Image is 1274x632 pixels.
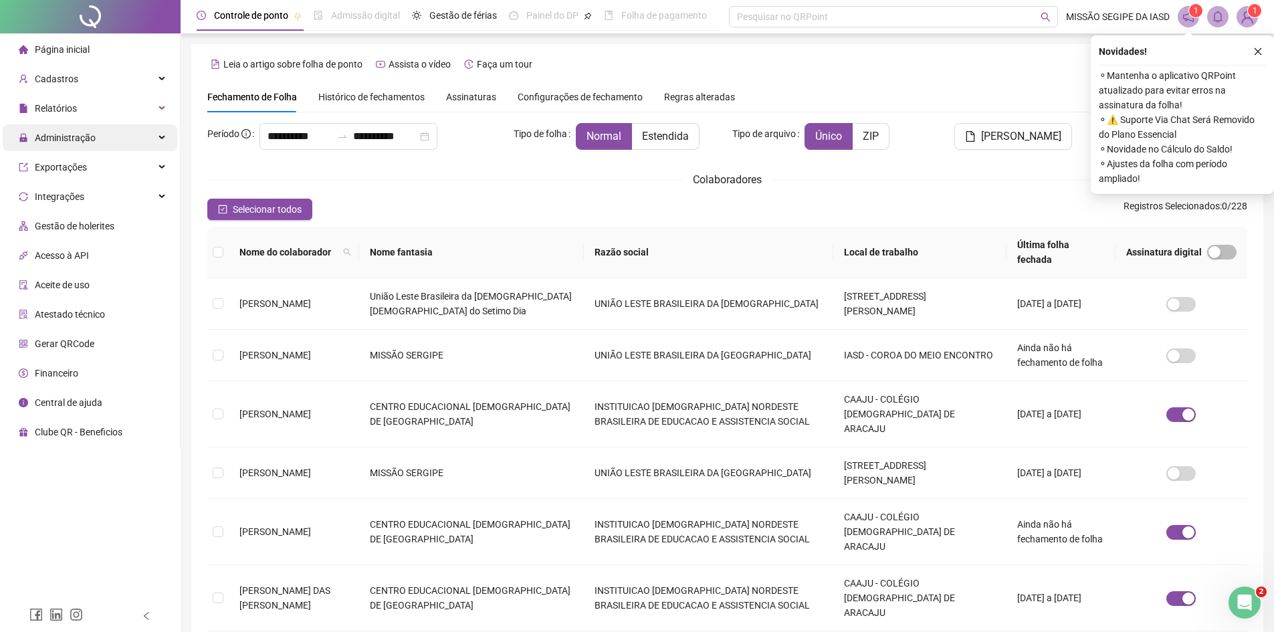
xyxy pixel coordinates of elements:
[19,251,28,260] span: api
[621,10,707,21] span: Folha de pagamento
[29,608,43,621] span: facebook
[389,59,451,70] span: Assista o vídeo
[1124,201,1220,211] span: Registros Selecionados
[35,368,78,379] span: Financeiro
[35,427,122,437] span: Clube QR - Beneficios
[446,92,496,102] span: Assinaturas
[359,278,584,330] td: União Leste Brasileira da [DEMOGRAPHIC_DATA] [DEMOGRAPHIC_DATA] do Setimo Dia
[35,191,84,202] span: Integrações
[526,10,578,21] span: Painel do DP
[584,381,833,447] td: INSTITUICAO [DEMOGRAPHIC_DATA] NORDESTE BRASILEIRA DE EDUCACAO E ASSISTENCIA SOCIAL
[1256,587,1267,597] span: 2
[833,499,1006,565] td: CAAJU - COLÉGIO [DEMOGRAPHIC_DATA] DE ARACAJU
[19,192,28,201] span: sync
[19,104,28,113] span: file
[207,199,312,220] button: Selecionar todos
[239,467,311,478] span: [PERSON_NAME]
[337,131,348,142] span: swap-right
[359,227,584,278] th: Nome fantasia
[604,11,613,20] span: book
[584,227,833,278] th: Razão social
[965,131,976,142] span: file
[49,608,63,621] span: linkedin
[833,565,1006,631] td: CAAJU - COLÉGIO [DEMOGRAPHIC_DATA] DE ARACAJU
[35,103,77,114] span: Relatórios
[1194,6,1198,15] span: 1
[359,499,584,565] td: CENTRO EDUCACIONAL [DEMOGRAPHIC_DATA] DE [GEOGRAPHIC_DATA]
[239,245,338,259] span: Nome do colaborador
[35,132,96,143] span: Administração
[1099,44,1147,59] span: Novidades !
[981,128,1061,144] span: [PERSON_NAME]
[833,330,1006,381] td: IASD - COROA DO MEIO ENCONTRO
[514,126,567,141] span: Tipo de folha
[70,608,83,621] span: instagram
[1126,245,1202,259] span: Assinatura digital
[1017,519,1103,544] span: Ainda não há fechamento de folha
[1006,565,1116,631] td: [DATE] a [DATE]
[294,12,302,20] span: pushpin
[233,202,302,217] span: Selecionar todos
[1253,47,1263,56] span: close
[239,350,311,360] span: [PERSON_NAME]
[664,92,735,102] span: Regras alteradas
[214,10,288,21] span: Controle de ponto
[35,338,94,349] span: Gerar QRCode
[359,565,584,631] td: CENTRO EDUCACIONAL [DEMOGRAPHIC_DATA] DE [GEOGRAPHIC_DATA]
[833,227,1006,278] th: Local de trabalho
[19,427,28,437] span: gift
[1006,278,1116,330] td: [DATE] a [DATE]
[584,499,833,565] td: INSTITUICAO [DEMOGRAPHIC_DATA] NORDESTE BRASILEIRA DE EDUCACAO E ASSISTENCIA SOCIAL
[1006,447,1116,499] td: [DATE] a [DATE]
[584,12,592,20] span: pushpin
[1189,4,1202,17] sup: 1
[509,11,518,20] span: dashboard
[642,130,689,142] span: Estendida
[318,92,425,102] span: Histórico de fechamentos
[223,59,362,70] span: Leia o artigo sobre folha de ponto
[464,60,473,69] span: history
[343,248,351,256] span: search
[1041,12,1051,22] span: search
[19,74,28,84] span: user-add
[239,298,311,309] span: [PERSON_NAME]
[587,130,621,142] span: Normal
[1253,6,1257,15] span: 1
[239,585,330,611] span: [PERSON_NAME] DAS [PERSON_NAME]
[833,447,1006,499] td: [STREET_ADDRESS][PERSON_NAME]
[197,11,206,20] span: clock-circle
[1017,342,1103,368] span: Ainda não há fechamento de folha
[376,60,385,69] span: youtube
[693,173,762,186] span: Colaboradores
[35,309,105,320] span: Atestado técnico
[584,330,833,381] td: UNIÃO LESTE BRASILEIRA DA [GEOGRAPHIC_DATA]
[1212,11,1224,23] span: bell
[359,381,584,447] td: CENTRO EDUCACIONAL [DEMOGRAPHIC_DATA] DE [GEOGRAPHIC_DATA]
[1099,156,1266,186] span: ⚬ Ajustes da folha com período ampliado!
[1006,381,1116,447] td: [DATE] a [DATE]
[359,330,584,381] td: MISSÃO SERGIPE
[19,280,28,290] span: audit
[218,205,227,214] span: check-square
[19,368,28,378] span: dollar
[207,92,297,102] span: Fechamento de Folha
[833,381,1006,447] td: CAAJU - COLÉGIO [DEMOGRAPHIC_DATA] DE ARACAJU
[35,397,102,408] span: Central de ajuda
[954,123,1072,150] button: [PERSON_NAME]
[211,60,220,69] span: file-text
[1248,4,1261,17] sup: Atualize o seu contato no menu Meus Dados
[1099,142,1266,156] span: ⚬ Novidade no Cálculo do Saldo!
[35,250,89,261] span: Acesso à API
[1237,7,1257,27] img: 68402
[35,74,78,84] span: Cadastros
[1006,227,1116,278] th: Última folha fechada
[19,221,28,231] span: apartment
[584,565,833,631] td: INSTITUICAO [DEMOGRAPHIC_DATA] NORDESTE BRASILEIRA DE EDUCACAO E ASSISTENCIA SOCIAL
[584,447,833,499] td: UNIÃO LESTE BRASILEIRA DA [GEOGRAPHIC_DATA]
[239,526,311,537] span: [PERSON_NAME]
[19,133,28,142] span: lock
[331,10,400,21] span: Admissão digital
[35,162,87,173] span: Exportações
[142,611,151,621] span: left
[815,130,842,142] span: Único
